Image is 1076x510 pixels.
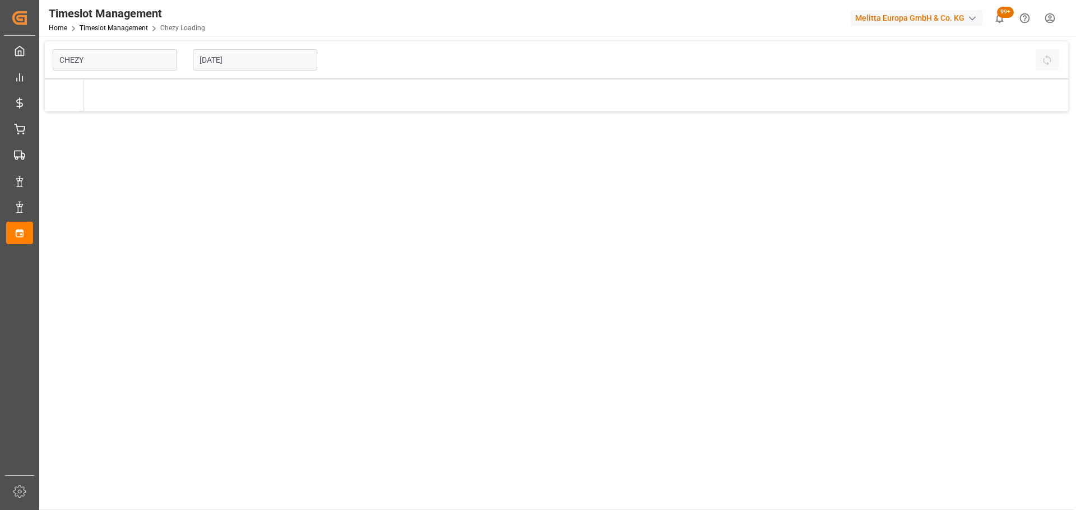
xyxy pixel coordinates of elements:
[851,7,987,29] button: Melitta Europa GmbH & Co. KG
[80,24,148,32] a: Timeslot Management
[193,49,317,71] input: DD-MM-YYYY
[851,10,982,26] div: Melitta Europa GmbH & Co. KG
[1012,6,1037,31] button: Help Center
[987,6,1012,31] button: show 100 new notifications
[49,24,67,32] a: Home
[997,7,1014,18] span: 99+
[53,49,177,71] input: Type to search/select
[49,5,205,22] div: Timeslot Management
